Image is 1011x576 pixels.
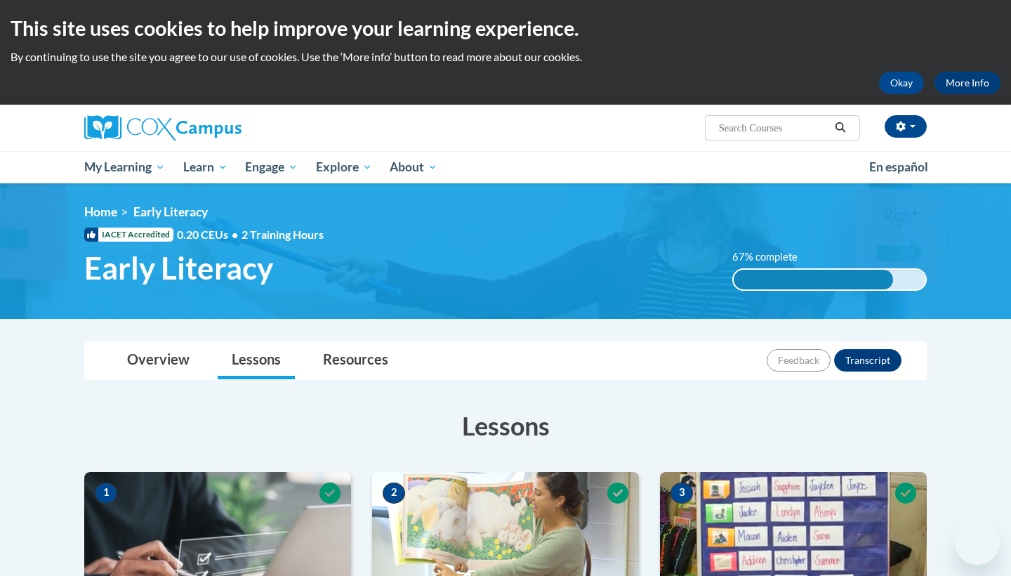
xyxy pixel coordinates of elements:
button: Feedback [767,349,831,372]
a: Cox Campus [84,115,351,140]
span: IACET Accredited [84,228,173,242]
button: Search [830,119,851,136]
img: Cox Campus [84,115,242,140]
a: My Learning [75,151,174,183]
input: Search Courses [718,119,830,136]
a: Engage [236,151,307,183]
span: Engage [245,159,298,176]
span: En español [869,159,928,174]
div: 83% [734,270,893,289]
a: Explore [307,151,381,183]
button: Account Settings [885,115,927,138]
span: • [232,228,238,241]
span: Early Literacy [133,204,208,219]
span: 2 [383,483,405,504]
a: Lessons [218,342,295,379]
iframe: Button to launch messaging window [955,520,1000,565]
button: Transcript [834,349,901,372]
span: 2 Training Hours [242,228,324,241]
span: Early Literacy [84,249,273,287]
span: Explore [316,159,372,176]
div: Main menu [63,151,948,183]
p: By continuing to use the site you agree to our use of cookies. Use the ‘More info’ button to read... [11,49,1000,65]
a: About [381,151,447,183]
span: 1 [95,483,117,504]
a: Resources [309,342,402,379]
h2: This site uses cookies to help improve your learning experience. [11,14,1000,42]
a: Overview [113,342,204,379]
a: En español [860,152,937,182]
h3: Lessons [84,408,927,443]
button: Okay [879,72,924,94]
a: More Info [934,72,1000,94]
span: 0.20 CEUs [177,227,242,242]
span: 3 [670,483,693,504]
span: My Learning [84,159,165,176]
a: Home [84,204,117,219]
span: Learn [183,159,227,176]
iframe: Close message [852,486,880,514]
a: Learn [174,151,237,183]
label: 67% complete [732,249,813,265]
span: About [390,159,437,176]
